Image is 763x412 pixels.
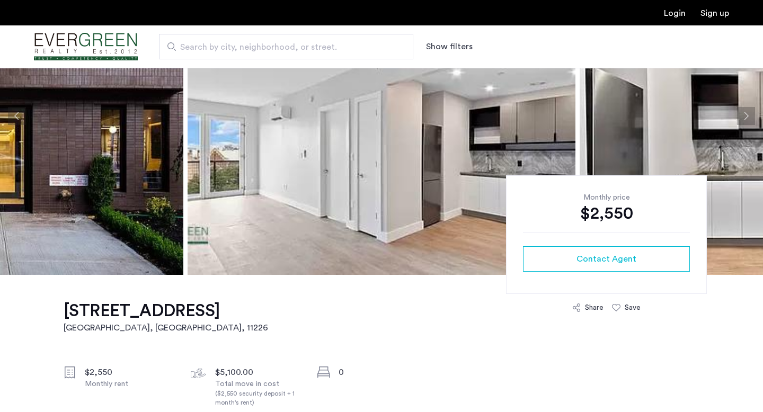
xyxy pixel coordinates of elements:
[85,366,174,379] div: $2,550
[64,321,268,334] h2: [GEOGRAPHIC_DATA], [GEOGRAPHIC_DATA] , 11226
[523,192,690,203] div: Monthly price
[64,300,268,321] h1: [STREET_ADDRESS]
[700,9,729,17] a: Registration
[339,366,428,379] div: 0
[34,27,138,67] img: logo
[85,379,174,389] div: Monthly rent
[625,302,641,313] div: Save
[426,40,473,53] button: Show or hide filters
[523,246,690,272] button: button
[664,9,686,17] a: Login
[215,389,304,407] div: ($2,550 security deposit + 1 month's rent)
[737,107,755,125] button: Next apartment
[34,27,138,67] a: Cazamio Logo
[159,34,413,59] input: Apartment Search
[8,107,26,125] button: Previous apartment
[215,366,304,379] div: $5,100.00
[64,300,268,334] a: [STREET_ADDRESS][GEOGRAPHIC_DATA], [GEOGRAPHIC_DATA], 11226
[576,253,636,265] span: Contact Agent
[215,379,304,407] div: Total move in cost
[180,41,384,53] span: Search by city, neighborhood, or street.
[523,203,690,224] div: $2,550
[585,302,604,313] div: Share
